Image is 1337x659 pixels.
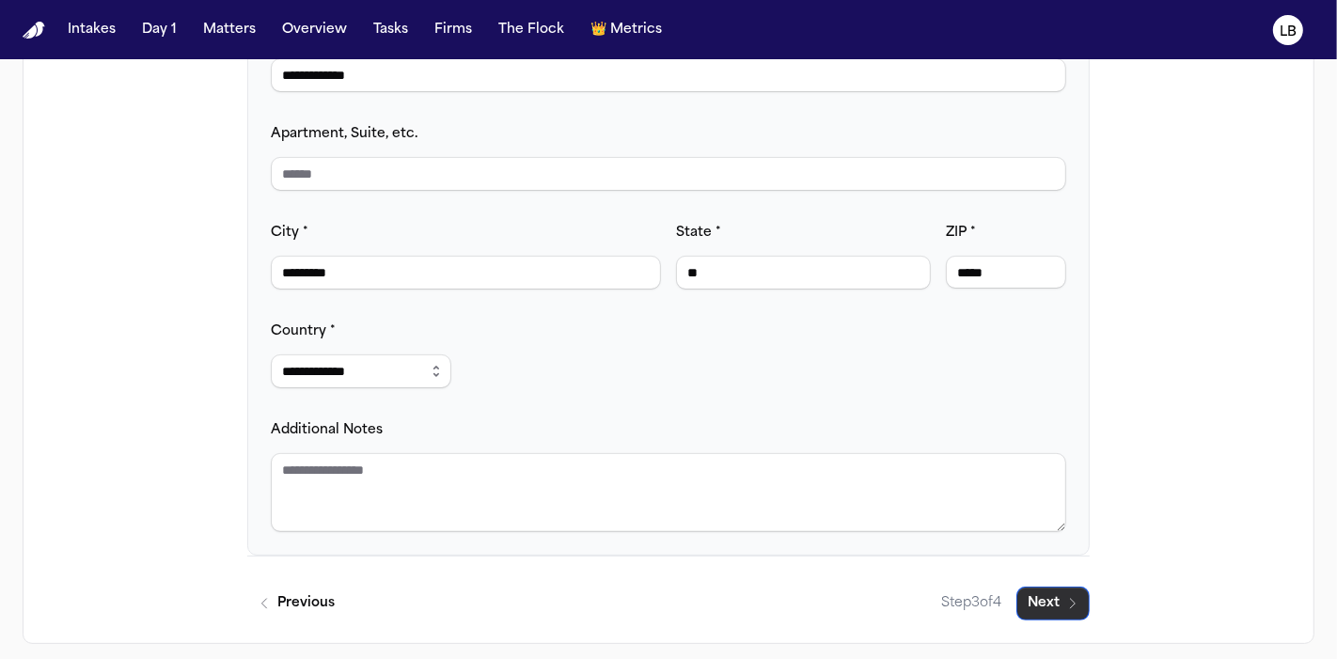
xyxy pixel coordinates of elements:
[275,13,354,47] button: Overview
[941,594,1001,613] span: Step 3 of 4
[196,13,263,47] button: Matters
[247,587,346,620] button: Previous
[271,226,308,240] label: City *
[491,13,572,47] button: The Flock
[271,423,383,437] label: Additional Notes
[271,127,417,141] label: Apartment, Suite, etc.
[946,226,976,240] label: ZIP *
[366,13,416,47] button: Tasks
[134,13,184,47] button: Day 1
[676,226,721,240] label: State *
[271,324,336,338] label: Country *
[427,13,480,47] button: Firms
[23,22,45,39] a: Home
[1016,587,1090,620] button: Next
[583,13,669,47] button: crownMetrics
[23,22,45,39] img: Finch Logo
[60,13,123,47] button: Intakes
